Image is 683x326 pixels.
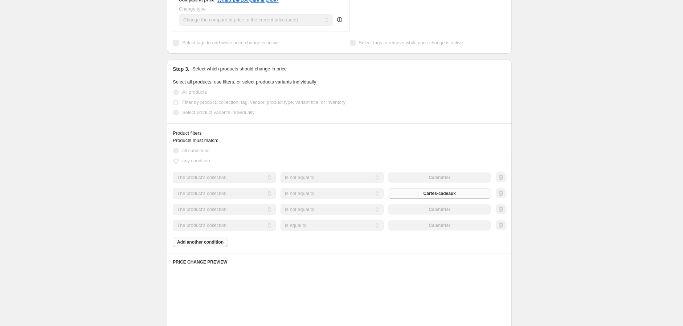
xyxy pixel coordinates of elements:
h6: PRICE CHANGE PREVIEW [173,259,506,265]
div: help [336,16,343,23]
span: All products [182,89,207,95]
span: Select all products, use filters, or select products variants individually [173,79,316,85]
span: Change type [179,6,206,12]
span: Select tags to remove while price change is active [359,40,463,45]
span: all conditions [182,148,209,153]
span: Filter by product, collection, tag, vendor, product type, variant title, or inventory [182,99,345,105]
h2: Step 3. [173,65,189,73]
span: Products must match: [173,138,218,143]
span: Select product variants individually [182,110,254,115]
div: Product filters [173,130,506,137]
p: Select which products should change in price [192,65,287,73]
span: any condition [182,158,210,163]
span: Select tags to add while price change is active [182,40,279,45]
